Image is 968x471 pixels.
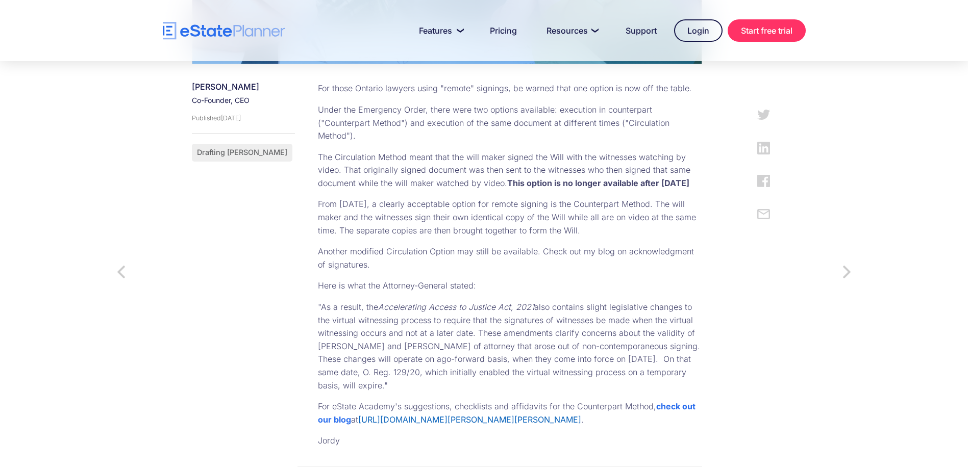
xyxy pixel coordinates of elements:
a: Features [407,20,473,41]
a: Start free trial [728,19,806,42]
div: Published [192,114,221,122]
p: "As a result, the also contains slight legislative changes to the virtual witnessing process to r... [318,301,702,392]
a: check out our blog [318,401,696,425]
div: Drafting [PERSON_NAME] [197,149,287,156]
a: Support [613,20,669,41]
p: Here is what the Attorney-General stated: [318,279,702,293]
p: Under the Emergency Order, there were two options available: execution in counterpart ("Counterpa... [318,103,702,143]
a: home [163,22,285,40]
p: For eState Academy's suggestions, checklists and affidavits for the Counterpart Method, at . [318,400,702,426]
a: Login [674,19,723,42]
div: [DATE] [221,114,241,122]
em: Accelerating Access to Justice Act, 2021 [378,302,534,312]
a: Pricing [478,20,529,41]
a: [URL][DOMAIN_NAME][PERSON_NAME][PERSON_NAME] [358,414,581,425]
a: Resources [534,20,608,41]
p: Jordy [318,434,702,448]
p: From [DATE], a clearly acceptable option for remote signing is the Counterpart Method. The will m... [318,198,702,237]
div: [PERSON_NAME] [192,82,292,92]
p: Another modified Circulation Option may still be available. Check out my blog on acknowledgment o... [318,245,702,271]
p: For those Ontario lawyers using "remote" signings, be warned that one option is now off the table. [318,82,702,95]
div: Co-Founder, CEO [192,95,292,106]
strong: This option is no longer available after [DATE] [507,178,689,188]
p: The Circulation Method meant that the will maker signed the Will with the witnesses watching by v... [318,151,702,190]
